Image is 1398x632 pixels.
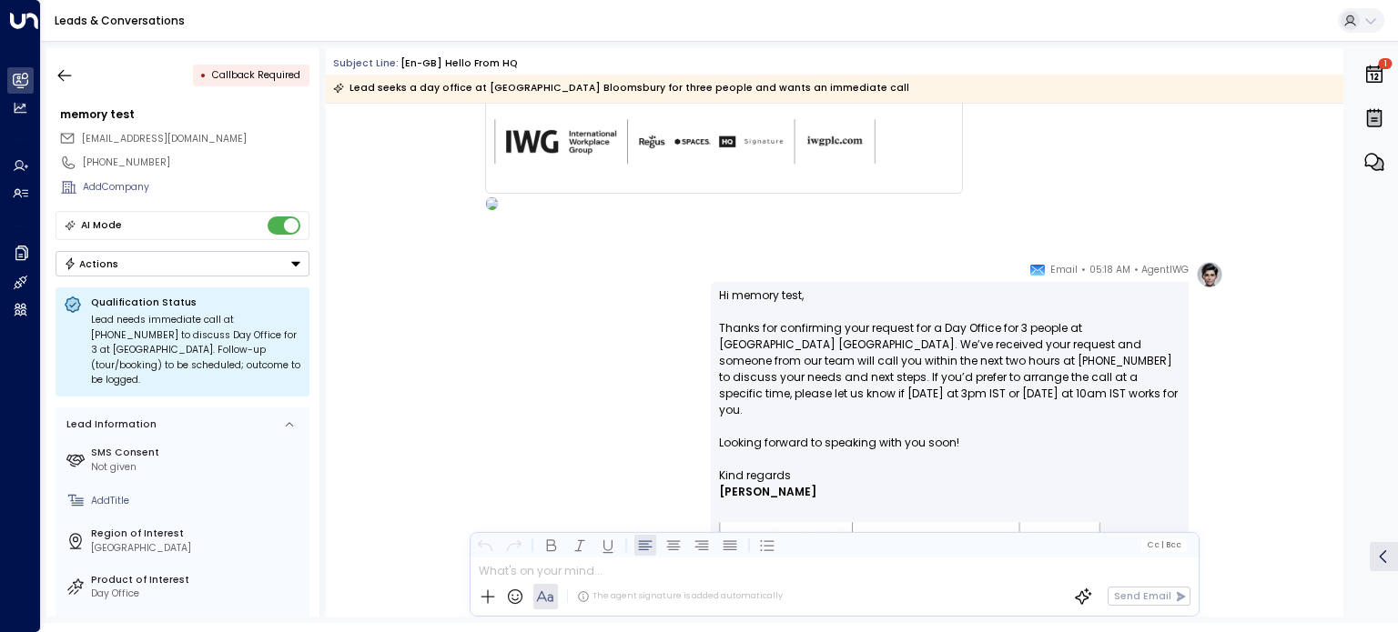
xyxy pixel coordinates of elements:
[83,155,309,170] div: [PHONE_NUMBER]
[1359,55,1390,95] button: 1
[91,573,304,587] label: Product of Interest
[91,541,304,556] div: [GEOGRAPHIC_DATA]
[719,467,1180,590] div: Signature
[91,296,301,309] p: Qualification Status
[1134,261,1139,279] span: •
[64,257,119,270] div: Actions
[577,590,783,603] div: The agent signature is added automatically
[474,534,496,556] button: Undo
[212,68,300,82] span: Callback Required
[400,56,518,71] div: [en-GB] Hello from HQ
[719,467,791,484] span: Kind regards
[82,132,247,146] span: memorytestai67@yahoo.com
[56,251,309,276] button: Actions
[56,251,309,276] div: Button group with a nested menu
[1147,540,1181,549] span: Cc Bcc
[333,79,909,97] div: Lead seeks a day office at [GEOGRAPHIC_DATA] Bloomsbury for three people and wants an immediate call
[1160,540,1163,549] span: |
[91,313,301,388] div: Lead needs immediate call at [PHONE_NUMBER] to discuss Day Office for 3 at [GEOGRAPHIC_DATA]. Fol...
[91,587,304,601] div: Day Office
[502,534,524,556] button: Redo
[494,119,876,166] img: AIorK4zU2Kz5WUNqa9ifSKC9jFH1hjwenjvh85X70KBOPduETvkeZu4OqG8oPuqbwvp3xfXcMQJCRtwYb-SG
[91,446,304,460] label: SMS Consent
[91,460,304,475] div: Not given
[60,106,309,123] div: memory test
[200,63,207,87] div: •
[1050,261,1078,279] span: Email
[55,13,185,28] a: Leads & Conversations
[719,522,1101,568] img: AIorK4zU2Kz5WUNqa9ifSKC9jFH1hjwenjvh85X70KBOPduETvkeZu4OqG8oPuqbwvp3xfXcMQJCRtwYb-SG
[1379,58,1393,69] span: 1
[1141,538,1187,551] button: Cc|Bcc
[1196,261,1223,288] img: profile-logo.png
[91,527,304,541] label: Region of Interest
[81,216,122,235] div: AI Mode
[719,287,1180,467] p: Hi memory test, Thanks for confirming your request for a Day Office for 3 people at [GEOGRAPHIC_D...
[91,494,304,508] div: AddTitle
[719,484,816,500] span: [PERSON_NAME]
[62,417,157,432] div: Lead Information
[486,197,499,210] img: AGENTIWG TESTING
[1141,261,1189,279] span: AgentIWG
[83,180,309,195] div: AddCompany
[333,56,399,70] span: Subject Line:
[1089,261,1130,279] span: 05:18 AM
[1081,261,1086,279] span: •
[82,132,247,145] span: [EMAIL_ADDRESS][DOMAIN_NAME]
